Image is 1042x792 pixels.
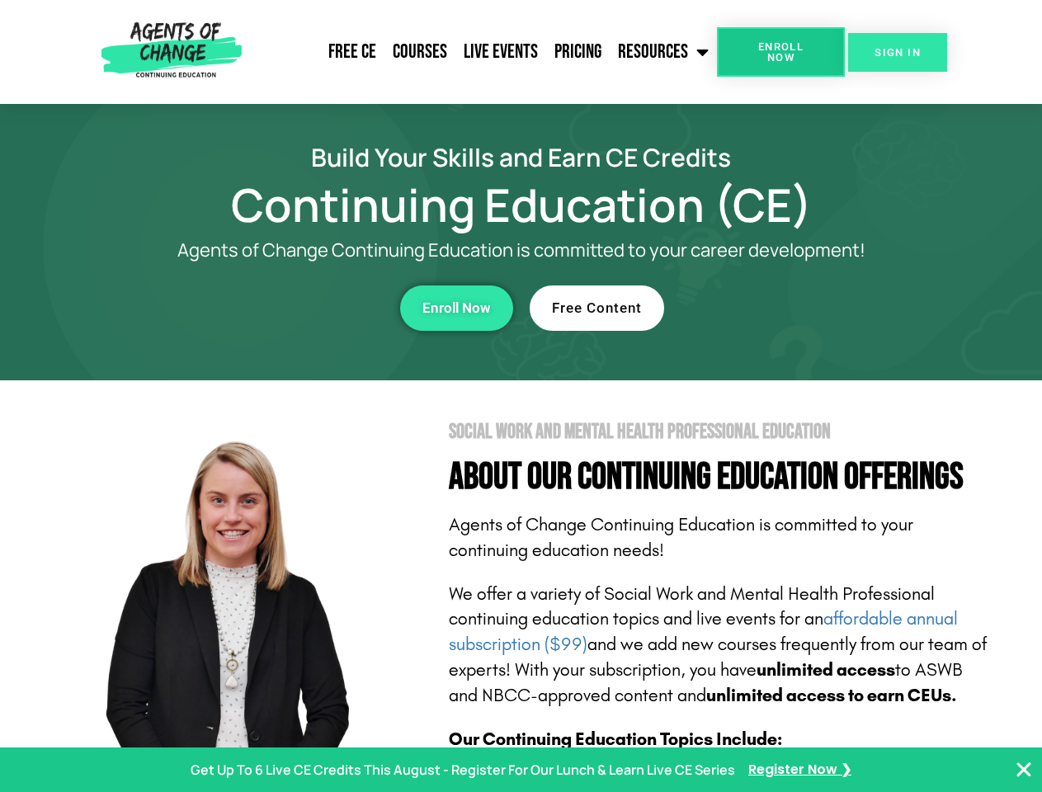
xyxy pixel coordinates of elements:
p: We offer a variety of Social Work and Mental Health Professional continuing education topics and ... [449,582,992,709]
span: Free Content [552,301,642,315]
h1: Continuing Education (CE) [51,186,992,224]
p: Agents of Change Continuing Education is committed to your career development! [117,240,926,261]
h2: Social Work and Mental Health Professional Education [449,422,992,442]
nav: Menu [248,31,717,73]
p: Get Up To 6 Live CE Credits This August - Register For Our Lunch & Learn Live CE Series [191,758,735,782]
b: Our Continuing Education Topics Include: [449,728,782,750]
a: Free CE [320,31,384,73]
h4: About Our Continuing Education Offerings [449,459,992,496]
a: Free Content [530,285,664,331]
a: Enroll Now [717,27,845,77]
span: Agents of Change Continuing Education is committed to your continuing education needs! [449,514,913,561]
a: Resources [610,31,717,73]
h2: Build Your Skills and Earn CE Credits [51,145,992,169]
a: Register Now ❯ [748,758,851,782]
a: Live Events [455,31,546,73]
b: unlimited access to earn CEUs. [706,685,957,706]
span: Enroll Now [422,301,491,315]
button: Close Banner [1014,760,1034,780]
a: Enroll Now [400,285,513,331]
b: unlimited access [757,659,895,681]
a: Courses [384,31,455,73]
a: SIGN IN [848,33,947,72]
a: Pricing [546,31,610,73]
span: Enroll Now [743,41,818,63]
span: SIGN IN [875,47,921,58]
